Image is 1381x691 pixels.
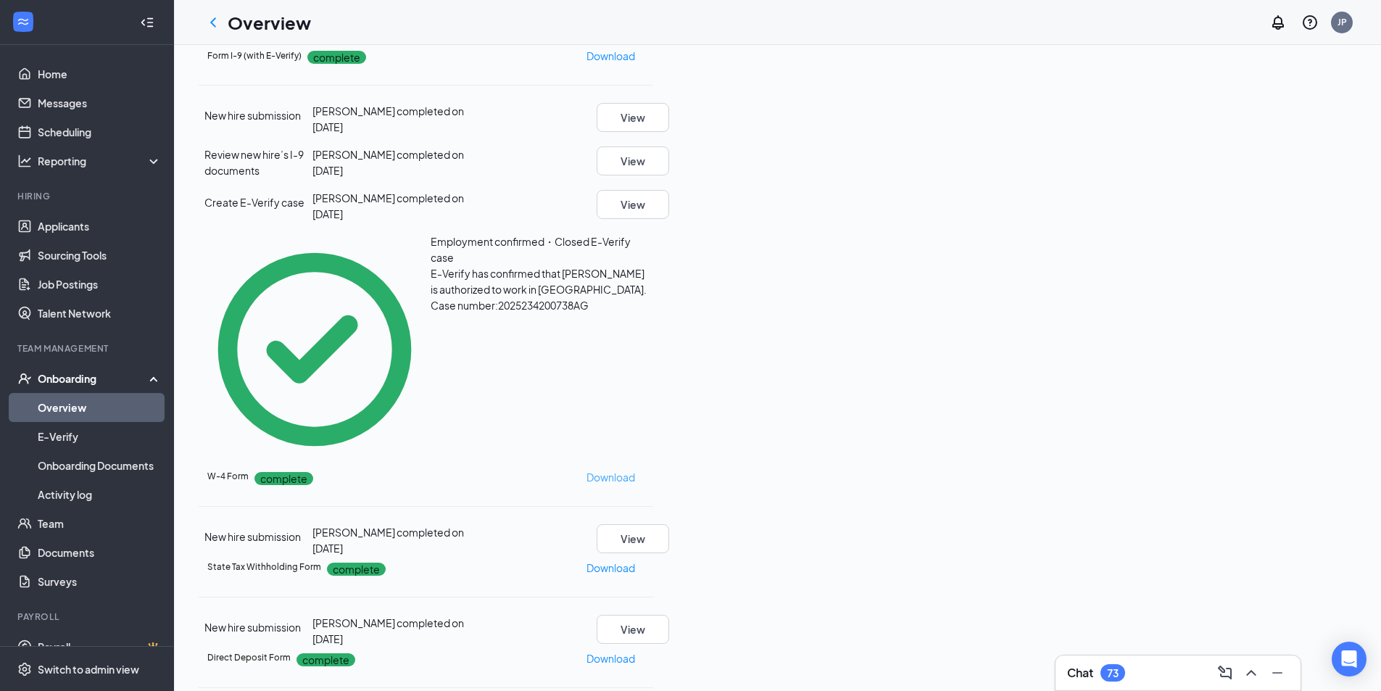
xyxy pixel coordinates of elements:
span: E-Verify has confirmed that [PERSON_NAME] is authorized to work in [GEOGRAPHIC_DATA]. [431,267,647,296]
a: Sourcing Tools [38,241,162,270]
svg: CheckmarkCircle [199,233,431,466]
a: Surveys [38,567,162,596]
button: Download [586,44,636,67]
h1: Overview [228,10,311,35]
a: E-Verify [38,422,162,451]
div: Switch to admin view [38,662,139,676]
svg: Analysis [17,154,32,168]
h5: Direct Deposit Form [207,651,291,664]
span: Review new hire’s I-9 documents [204,148,304,177]
button: Download [586,556,636,579]
p: Download [586,560,635,576]
a: Job Postings [38,270,162,299]
svg: ComposeMessage [1216,664,1234,682]
svg: UserCheck [17,371,32,386]
a: Team [38,509,162,538]
h5: Form I-9 (with E-Verify) [207,49,302,62]
span: Create E-Verify case [204,196,304,209]
p: Download [586,650,635,666]
a: Talent Network [38,299,162,328]
a: PayrollCrown [38,632,162,661]
button: Download [586,466,636,489]
span: New hire submission [204,621,301,634]
span: [PERSON_NAME] completed on [DATE] [312,148,464,177]
h5: W-4 Form [207,470,249,483]
a: Documents [38,538,162,567]
span: New hire submission [204,109,301,122]
div: 73 [1107,667,1119,679]
button: View [597,146,669,175]
svg: Collapse [140,15,154,30]
a: Applicants [38,212,162,241]
div: Hiring [17,190,159,202]
button: ComposeMessage [1214,661,1237,684]
svg: ChevronUp [1243,664,1260,682]
a: Messages [38,88,162,117]
div: Onboarding [38,371,149,386]
span: Employment confirmed・Closed E-Verify case [431,235,631,264]
button: View [597,190,669,219]
svg: ChevronLeft [204,14,222,31]
h5: State Tax Withholding Form [207,560,321,574]
a: Activity log [38,480,162,509]
div: JP [1338,16,1347,28]
button: Minimize [1266,661,1289,684]
span: [PERSON_NAME] completed on [DATE] [312,104,464,133]
span: New hire submission [204,530,301,543]
svg: Settings [17,662,32,676]
button: ChevronUp [1240,661,1263,684]
a: Onboarding Documents [38,451,162,480]
button: View [597,103,669,132]
div: Payroll [17,611,159,623]
div: Team Management [17,342,159,355]
div: Reporting [38,154,162,168]
button: View [597,524,669,553]
svg: Notifications [1269,14,1287,31]
svg: WorkstreamLogo [16,15,30,29]
a: Overview [38,393,162,422]
p: complete [254,472,313,485]
button: View [597,615,669,644]
p: Download [586,48,635,64]
div: Open Intercom Messenger [1332,642,1367,676]
h3: Chat [1067,665,1093,681]
span: [PERSON_NAME] completed on [DATE] [312,526,464,555]
svg: Minimize [1269,664,1286,682]
span: Case number: 2025234200738AG [431,299,589,312]
p: complete [296,653,355,666]
p: complete [307,51,366,64]
a: Scheduling [38,117,162,146]
button: Download [586,647,636,670]
svg: QuestionInfo [1301,14,1319,31]
span: [PERSON_NAME] completed on [DATE] [312,191,464,220]
a: Home [38,59,162,88]
p: Download [586,469,635,485]
p: complete [327,563,386,576]
span: [PERSON_NAME] completed on [DATE] [312,616,464,645]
